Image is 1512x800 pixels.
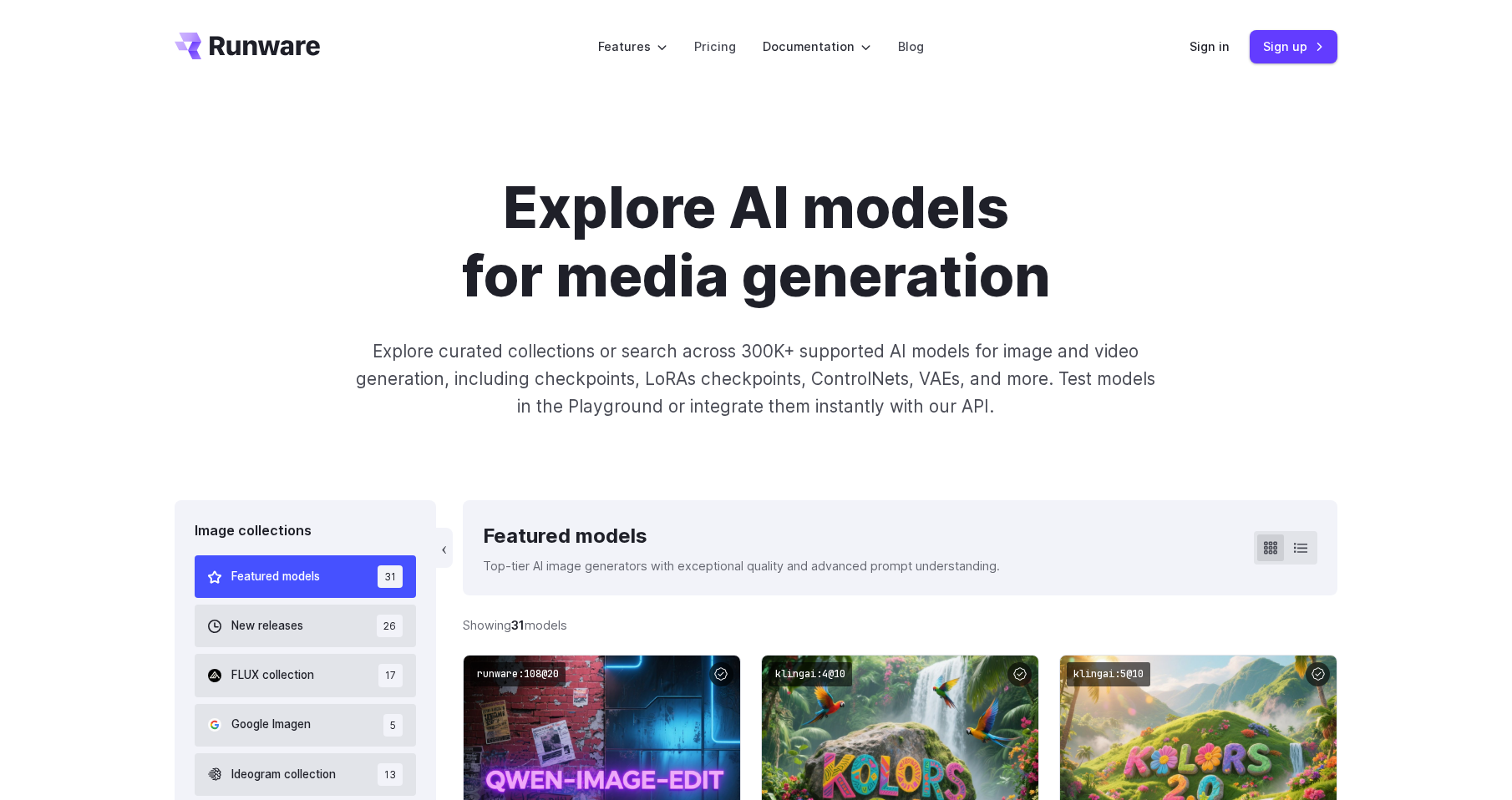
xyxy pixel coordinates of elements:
code: klingai:5@10 [1067,662,1150,686]
h1: Explore AI models for media generation [291,174,1221,311]
code: klingai:4@10 [769,662,852,686]
p: Top-tier AI image generators with exceptional quality and advanced prompt understanding. [483,556,1000,575]
button: Google Imagen 5 [195,704,416,747]
a: Sign up [1250,30,1337,63]
button: New releases 26 [195,605,416,647]
p: Explore curated collections or search across 300K+ supported AI models for image and video genera... [349,337,1163,421]
button: Ideogram collection 13 [195,753,416,796]
span: Ideogram collection [231,766,336,784]
span: New releases [231,617,303,635]
span: 17 [378,664,403,686]
span: Featured models [231,568,320,586]
span: 26 [377,615,403,637]
span: 13 [378,763,403,786]
span: FLUX collection [231,666,314,685]
span: Google Imagen [231,716,311,734]
a: Pricing [694,37,736,56]
button: Featured models 31 [195,555,416,598]
span: 5 [383,714,403,737]
span: 31 [378,565,403,588]
a: Sign in [1190,37,1230,56]
button: FLUX collection 17 [195,654,416,696]
a: Blog [898,37,924,56]
a: Go to / [175,33,320,59]
div: Image collections [195,520,416,542]
div: Featured models [483,520,1000,552]
div: Showing models [463,615,567,635]
code: runware:108@20 [470,662,566,686]
button: ‹ [436,528,453,568]
strong: 31 [511,618,525,632]
label: Features [598,37,667,56]
label: Documentation [763,37,871,56]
